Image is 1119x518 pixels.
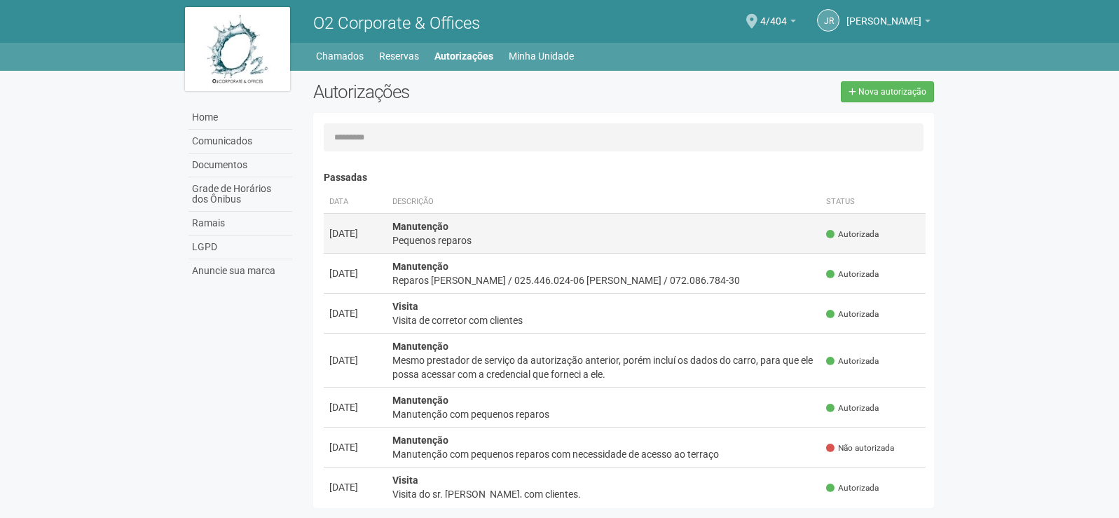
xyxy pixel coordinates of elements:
[316,46,364,66] a: Chamados
[392,261,448,272] strong: Manutenção
[329,400,381,414] div: [DATE]
[188,212,292,236] a: Ramais
[392,487,816,501] div: Visita do sr. [PERSON_NAME], com clientes.
[329,226,381,240] div: [DATE]
[329,266,381,280] div: [DATE]
[760,18,796,29] a: 4/404
[329,306,381,320] div: [DATE]
[329,353,381,367] div: [DATE]
[392,407,816,421] div: Manutenção com pequenos reparos
[329,440,381,454] div: [DATE]
[329,480,381,494] div: [DATE]
[324,172,926,183] h4: Passadas
[392,233,816,247] div: Pequenos reparos
[434,46,493,66] a: Autorizações
[392,221,448,232] strong: Manutenção
[817,9,839,32] a: JR
[188,236,292,259] a: LGPD
[858,87,926,97] span: Nova autorização
[324,191,387,214] th: Data
[826,308,879,320] span: Autorizada
[826,482,879,494] span: Autorizada
[821,191,926,214] th: Status
[509,46,574,66] a: Minha Unidade
[392,313,816,327] div: Visita de corretor com clientes
[392,475,418,486] strong: Visita
[392,435,448,446] strong: Manutenção
[841,81,934,102] a: Nova autorização
[826,355,879,367] span: Autorizada
[760,2,787,27] span: 4/404
[826,402,879,414] span: Autorizada
[826,268,879,280] span: Autorizada
[188,154,292,177] a: Documentos
[392,301,418,312] strong: Visita
[188,177,292,212] a: Grade de Horários dos Ônibus
[313,81,613,102] h2: Autorizações
[826,442,894,454] span: Não autorizada
[846,2,921,27] span: Jacqueline Rosa Mendes Franco
[379,46,419,66] a: Reservas
[188,130,292,154] a: Comunicados
[392,341,448,352] strong: Manutenção
[846,18,931,29] a: [PERSON_NAME]
[392,353,816,381] div: Mesmo prestador de serviço da autorização anterior, porém incluí os dados do carro, para que ele ...
[392,395,448,406] strong: Manutenção
[185,7,290,91] img: logo.jpg
[392,447,816,461] div: Manutenção com pequenos reparos com necessidade de acesso ao terraço
[313,13,480,33] span: O2 Corporate & Offices
[387,191,821,214] th: Descrição
[826,229,879,240] span: Autorizada
[392,273,816,287] div: Reparos [PERSON_NAME] / 025.446.024-06 [PERSON_NAME] / 072.086.784-30
[188,106,292,130] a: Home
[188,259,292,282] a: Anuncie sua marca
